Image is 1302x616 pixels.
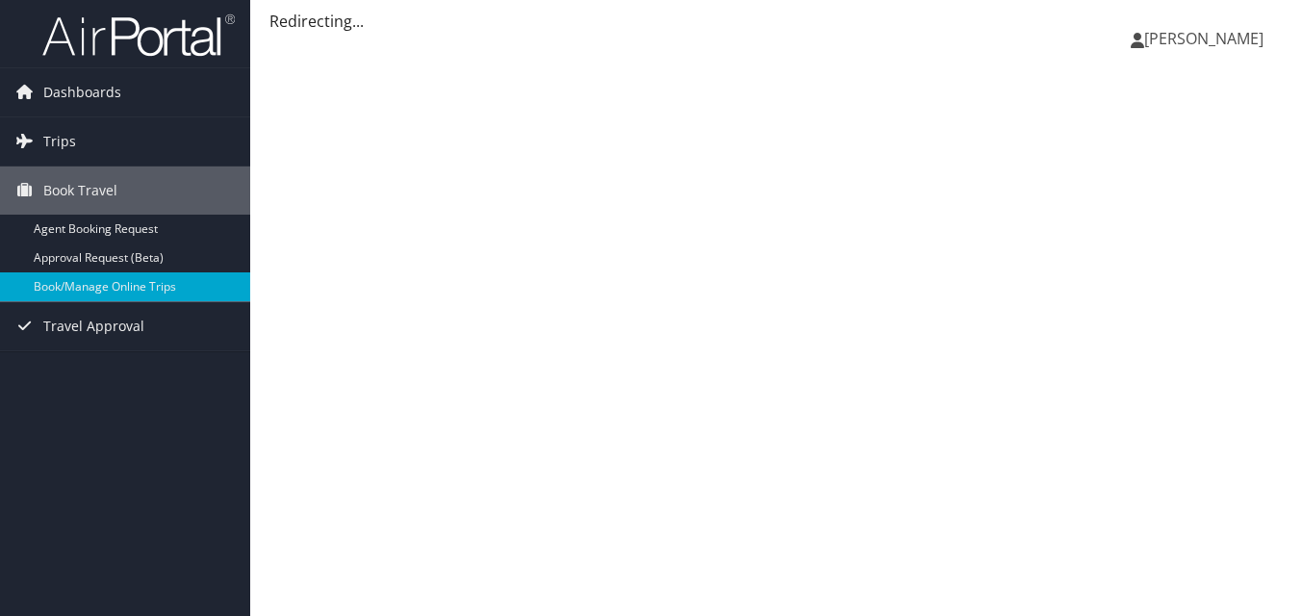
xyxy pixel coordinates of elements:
[42,13,235,58] img: airportal-logo.png
[43,68,121,116] span: Dashboards
[43,117,76,166] span: Trips
[1144,28,1264,49] span: [PERSON_NAME]
[43,302,144,350] span: Travel Approval
[269,10,1283,33] div: Redirecting...
[1131,10,1283,67] a: [PERSON_NAME]
[43,167,117,215] span: Book Travel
